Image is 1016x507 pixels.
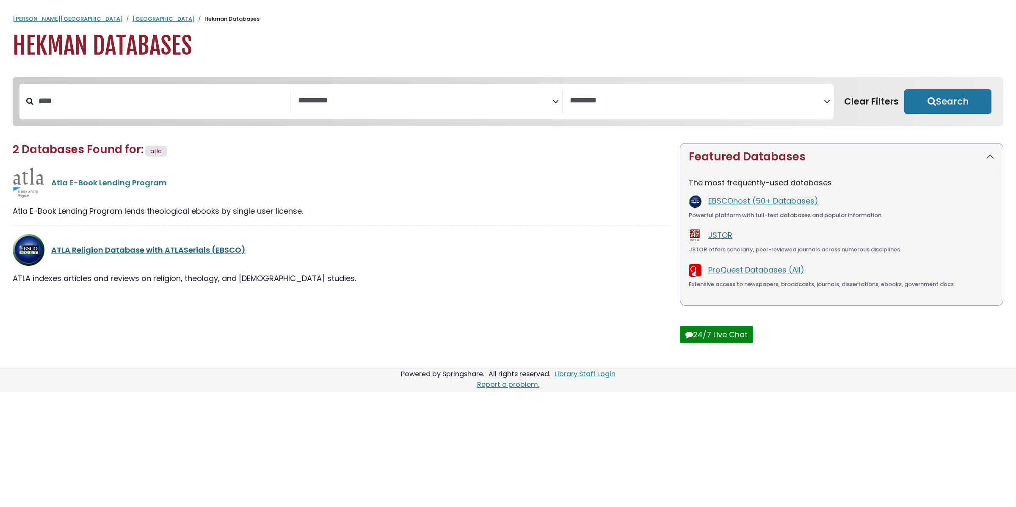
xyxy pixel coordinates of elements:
input: Search database by title or keyword [33,94,290,108]
button: Clear Filters [839,89,904,114]
a: Library Staff Login [555,369,616,379]
a: EBSCOhost (50+ Databases) [708,196,818,206]
div: Extensive access to newspapers, broadcasts, journals, dissertations, ebooks, government docs. [689,280,994,289]
p: The most frequently-used databases [689,177,994,188]
li: Hekman Databases [195,15,260,23]
textarea: Search [570,96,824,105]
a: [GEOGRAPHIC_DATA] [133,15,195,23]
a: Atla E-Book Lending Program [51,177,167,188]
div: Powerful platform with full-text databases and popular information. [689,211,994,220]
span: atla [150,147,162,155]
div: ATLA indexes articles and reviews on religion, theology, and [DEMOGRAPHIC_DATA] studies. [13,273,670,284]
button: 24/7 Live Chat [680,326,753,343]
div: All rights reserved. [487,369,552,379]
div: Atla E-Book Lending Program lends theological ebooks by single user license. [13,205,670,217]
a: Report a problem. [477,380,539,389]
button: Submit for Search Results [904,89,991,114]
a: ProQuest Databases (All) [708,265,804,275]
a: [PERSON_NAME][GEOGRAPHIC_DATA] [13,15,123,23]
nav: Search filters [13,77,1003,126]
a: JSTOR [708,230,732,240]
button: Featured Databases [680,143,1003,170]
textarea: Search [298,96,552,105]
a: ATLA Religion Database with ATLASerials (EBSCO) [51,245,246,255]
span: 2 Databases Found for: [13,142,144,157]
div: JSTOR offers scholarly, peer-reviewed journals across numerous disciplines. [689,245,994,254]
div: Powered by Springshare. [400,369,486,379]
h1: Hekman Databases [13,32,1003,60]
nav: breadcrumb [13,15,1003,23]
